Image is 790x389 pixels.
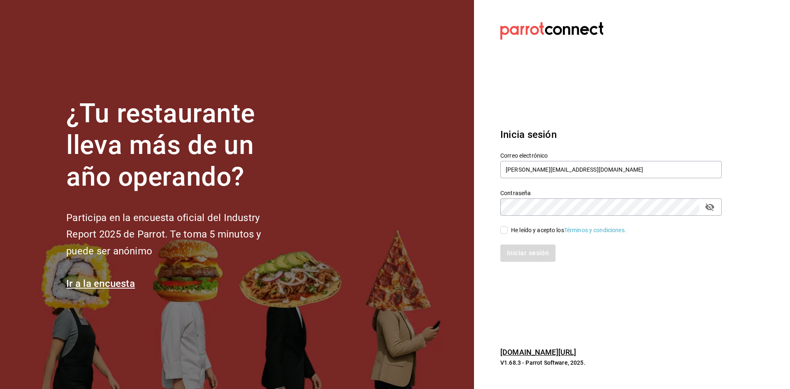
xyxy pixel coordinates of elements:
[66,210,288,260] h2: Participa en la encuesta oficial del Industry Report 2025 de Parrot. Te toma 5 minutos y puede se...
[500,359,722,367] p: V1.68.3 - Parrot Software, 2025.
[500,127,722,142] h3: Inicia sesión
[500,190,722,196] label: Contraseña
[500,153,722,158] label: Correo electrónico
[703,200,717,214] button: passwordField
[500,161,722,178] input: Ingresa tu correo electrónico
[564,227,626,233] a: Términos y condiciones.
[66,98,288,193] h1: ¿Tu restaurante lleva más de un año operando?
[500,348,576,356] a: [DOMAIN_NAME][URL]
[511,226,626,235] div: He leído y acepto los
[66,278,135,289] a: Ir a la encuesta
